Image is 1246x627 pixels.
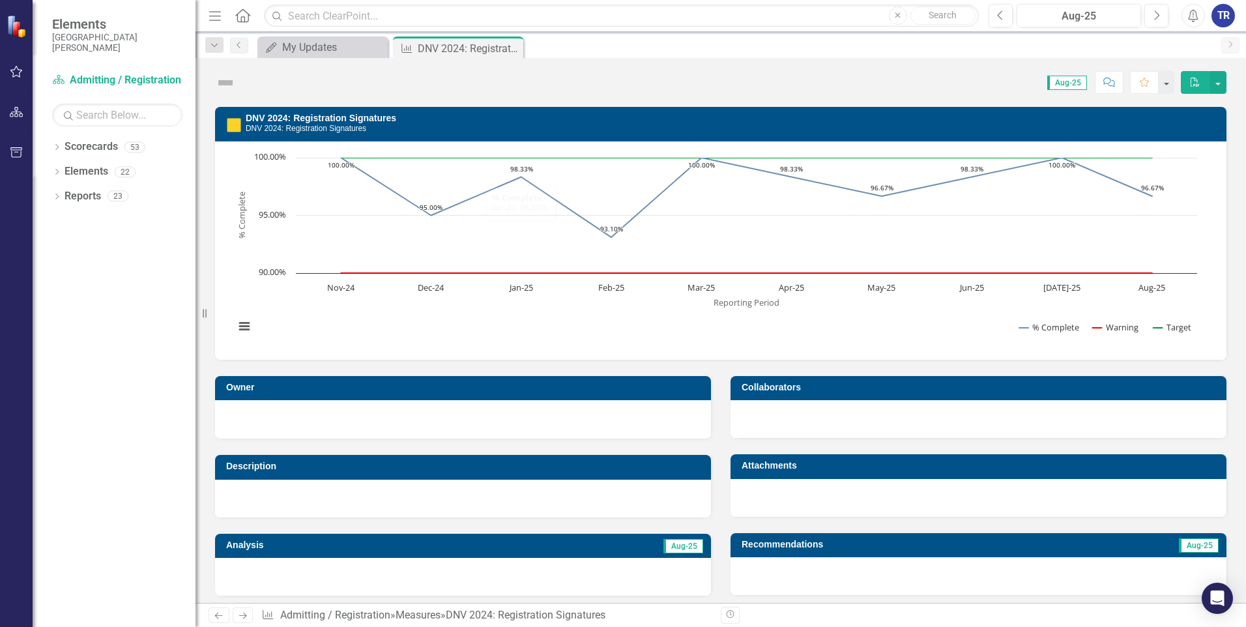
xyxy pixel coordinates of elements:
[780,164,803,173] text: 98.33%
[1017,4,1141,27] button: Aug-25
[65,164,108,179] a: Elements
[1153,321,1192,333] button: Show Target
[236,192,248,239] text: % Complete
[600,224,623,233] text: 93.10%
[714,297,779,308] text: Reporting Period
[871,183,893,192] text: 96.67%
[1021,8,1137,24] div: Aug-25
[1211,4,1235,27] button: TR
[910,7,976,25] button: Search
[1138,282,1165,293] text: Aug-25
[280,609,390,621] a: Admitting / Registration
[420,203,442,212] text: 95.00%
[1019,321,1079,333] button: Show % Complete
[52,73,182,88] a: Admitting / Registration
[254,151,286,162] text: 100.00%
[1202,583,1233,614] div: Open Intercom Messenger
[228,151,1213,347] div: Chart. Highcharts interactive chart.
[1141,183,1164,192] text: 96.67%
[235,317,254,336] button: View chart menu, Chart
[228,151,1204,347] svg: Interactive chart
[396,609,441,621] a: Measures
[688,160,715,169] text: 100.00%
[52,16,182,32] span: Elements
[742,461,1220,471] h3: Attachments
[929,10,957,20] span: Search
[259,209,286,220] text: 95.00%
[65,189,101,204] a: Reports
[961,164,983,173] text: 98.33%
[52,32,182,53] small: [GEOGRAPHIC_DATA][PERSON_NAME]
[282,39,384,55] div: My Updates
[1049,160,1075,169] text: 100.00%
[446,609,605,621] div: DNV 2024: Registration Signatures
[124,141,145,153] div: 53
[339,270,1155,276] g: Warning, line 2 of 3 with 10 data points.
[259,266,286,278] text: 90.00%
[246,113,396,123] a: DNV 2024: Registration Signatures
[327,282,355,293] text: Nov-24
[226,461,704,471] h3: Description
[246,124,366,133] small: DNV 2024: Registration Signatures
[52,104,182,126] input: Search Below...
[261,39,384,55] a: My Updates
[1179,538,1219,553] span: Aug-25
[418,40,520,57] div: DNV 2024: Registration Signatures
[1047,76,1087,90] span: Aug-25
[598,282,624,293] text: Feb-25
[65,139,118,154] a: Scorecards
[226,383,704,392] h3: Owner
[226,540,455,550] h3: Analysis
[742,540,1060,549] h3: Recommendations
[226,117,242,133] img: Caution
[328,160,355,169] text: 100.00%
[215,72,236,93] img: Not Defined
[663,539,703,553] span: Aug-25
[264,5,979,27] input: Search ClearPoint...
[510,164,533,173] text: 98.33%
[115,166,136,177] div: 22
[959,282,984,293] text: Jun-25
[261,608,711,623] div: » »
[742,383,1220,392] h3: Collaborators
[339,155,1155,160] g: Target, line 3 of 3 with 10 data points.
[418,282,444,293] text: Dec-24
[508,282,533,293] text: Jan-25
[108,191,128,202] div: 23
[7,14,29,37] img: ClearPoint Strategy
[1093,321,1139,333] button: Show Warning
[779,282,804,293] text: Apr-25
[867,282,895,293] text: May-25
[1043,282,1080,293] text: [DATE]-25
[688,282,715,293] text: Mar-25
